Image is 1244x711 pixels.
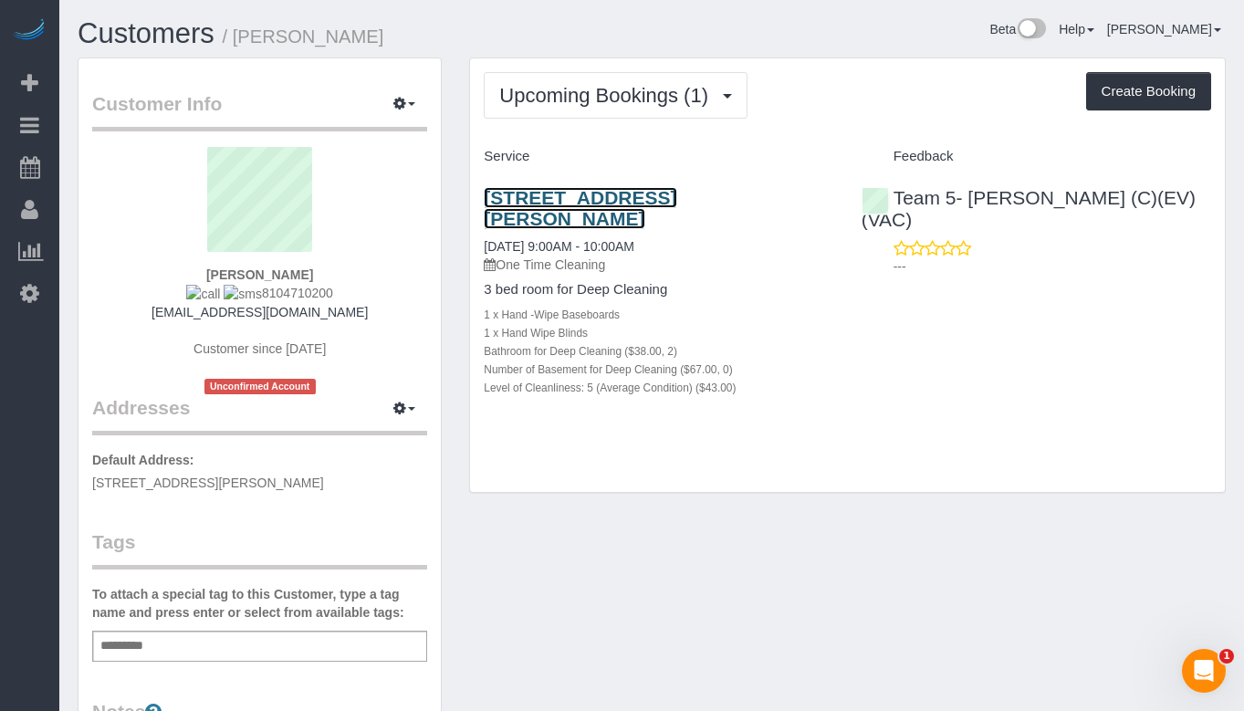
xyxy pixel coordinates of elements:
a: Help [1059,22,1094,37]
a: Beta [989,22,1046,37]
small: / [PERSON_NAME] [223,26,384,47]
iframe: Intercom live chat [1182,649,1226,693]
a: Customers [78,17,214,49]
small: Level of Cleanliness: 5 (Average Condition) ($43.00) [484,382,736,394]
span: 1 [1219,649,1234,664]
small: 1 x Hand Wipe Blinds [484,327,588,340]
span: Upcoming Bookings (1) [499,84,717,107]
h4: Feedback [862,149,1211,164]
h4: Service [484,149,833,164]
a: [STREET_ADDRESS][PERSON_NAME] [484,187,676,229]
button: Create Booking [1086,72,1211,110]
p: One Time Cleaning [484,256,833,274]
span: 8104710200 [186,286,332,300]
h4: 3 bed room for Deep Cleaning [484,282,833,298]
legend: Customer Info [92,90,427,131]
small: 1 x Hand -Wipe Baseboards [484,308,620,321]
button: Upcoming Bookings (1) [484,72,747,119]
span: [STREET_ADDRESS][PERSON_NAME] [92,476,324,490]
label: Default Address: [92,451,194,469]
small: Bathroom for Deep Cleaning ($38.00, 2) [484,345,677,358]
img: Automaid Logo [11,18,47,44]
small: Number of Basement for Deep Cleaning ($67.00, 0) [484,363,732,376]
img: New interface [1016,18,1046,42]
span: Customer since [DATE] [193,341,326,356]
label: To attach a special tag to this Customer, type a tag name and press enter or select from availabl... [92,585,427,622]
a: [DATE] 9:00AM - 10:00AM [484,239,634,254]
p: --- [894,257,1211,276]
strong: [PERSON_NAME] [206,267,313,282]
legend: Tags [92,528,427,570]
img: sms [224,285,262,303]
img: call [186,285,220,303]
a: [EMAIL_ADDRESS][DOMAIN_NAME] [152,305,368,319]
a: Team 5- [PERSON_NAME] (C)(EV)(VAC) [862,187,1196,230]
a: [PERSON_NAME] [1107,22,1221,37]
span: Unconfirmed Account [204,379,316,394]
